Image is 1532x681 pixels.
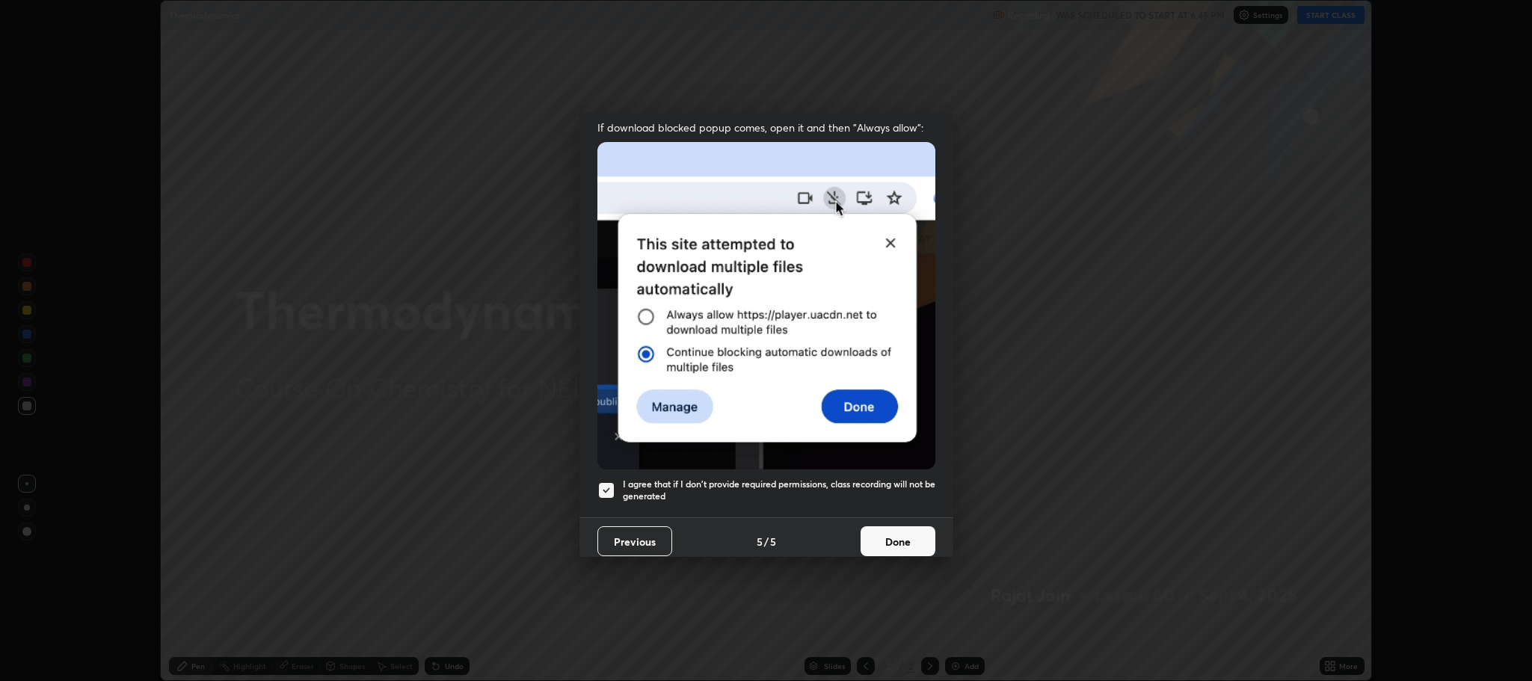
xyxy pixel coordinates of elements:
[623,478,935,502] h5: I agree that if I don't provide required permissions, class recording will not be generated
[597,120,935,135] span: If download blocked popup comes, open it and then "Always allow":
[757,534,763,549] h4: 5
[597,526,672,556] button: Previous
[770,534,776,549] h4: 5
[764,534,769,549] h4: /
[861,526,935,556] button: Done
[597,142,935,469] img: downloads-permission-blocked.gif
